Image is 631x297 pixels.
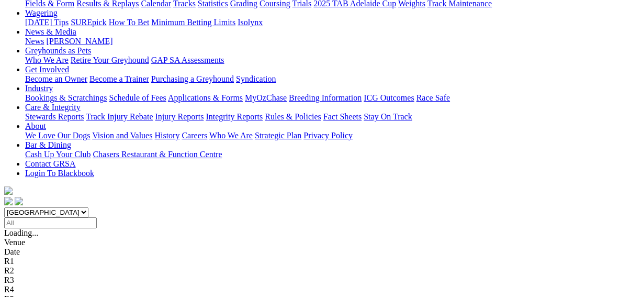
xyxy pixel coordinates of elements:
[4,186,13,195] img: logo-grsa-white.png
[25,150,91,159] a: Cash Up Your Club
[25,27,76,36] a: News & Media
[15,197,23,205] img: twitter.svg
[71,18,106,27] a: SUREpick
[109,93,166,102] a: Schedule of Fees
[25,37,44,46] a: News
[416,93,449,102] a: Race Safe
[25,159,75,168] a: Contact GRSA
[303,131,353,140] a: Privacy Policy
[364,112,412,121] a: Stay On Track
[89,74,149,83] a: Become a Trainer
[182,131,207,140] a: Careers
[4,228,38,237] span: Loading...
[289,93,362,102] a: Breeding Information
[206,112,263,121] a: Integrity Reports
[25,56,69,64] a: Who We Are
[364,93,414,102] a: ICG Outcomes
[4,217,97,228] input: Select date
[151,74,234,83] a: Purchasing a Greyhound
[4,285,627,294] div: R4
[25,18,69,27] a: [DATE] Tips
[25,74,87,83] a: Become an Owner
[25,112,627,122] div: Care & Integrity
[265,112,321,121] a: Rules & Policies
[86,112,153,121] a: Track Injury Rebate
[155,112,204,121] a: Injury Reports
[4,266,627,276] div: R2
[4,197,13,205] img: facebook.svg
[25,37,627,46] div: News & Media
[154,131,179,140] a: History
[25,74,627,84] div: Get Involved
[245,93,287,102] a: MyOzChase
[25,84,53,93] a: Industry
[151,18,235,27] a: Minimum Betting Limits
[25,122,46,130] a: About
[25,140,71,149] a: Bar & Dining
[25,112,84,121] a: Stewards Reports
[25,46,91,55] a: Greyhounds as Pets
[209,131,253,140] a: Who We Are
[236,74,276,83] a: Syndication
[4,238,627,247] div: Venue
[25,103,81,112] a: Care & Integrity
[255,131,301,140] a: Strategic Plan
[25,131,90,140] a: We Love Our Dogs
[151,56,224,64] a: GAP SA Assessments
[323,112,362,121] a: Fact Sheets
[71,56,149,64] a: Retire Your Greyhound
[25,56,627,65] div: Greyhounds as Pets
[46,37,112,46] a: [PERSON_NAME]
[92,131,152,140] a: Vision and Values
[93,150,222,159] a: Chasers Restaurant & Function Centre
[25,18,627,27] div: Wagering
[25,150,627,159] div: Bar & Dining
[25,131,627,140] div: About
[25,93,627,103] div: Industry
[25,93,107,102] a: Bookings & Scratchings
[4,257,627,266] div: R1
[4,276,627,285] div: R3
[168,93,243,102] a: Applications & Forms
[238,18,263,27] a: Isolynx
[4,247,627,257] div: Date
[25,8,58,17] a: Wagering
[25,65,69,74] a: Get Involved
[109,18,150,27] a: How To Bet
[25,169,94,178] a: Login To Blackbook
